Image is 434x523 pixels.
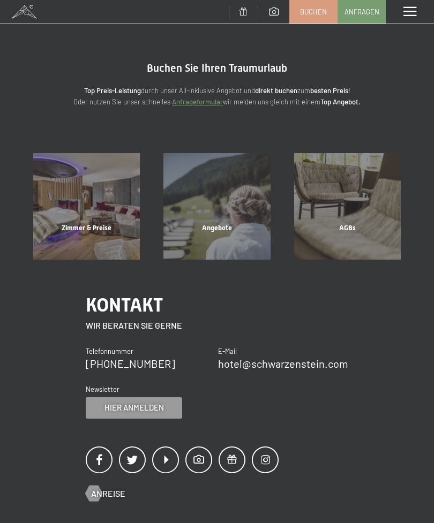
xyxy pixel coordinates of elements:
span: Anfragen [345,7,379,17]
a: hotel@schwarzenstein.com [218,357,348,370]
a: Anfrageformular [172,97,223,106]
span: Anreise [91,488,125,499]
span: Angebote [202,224,232,232]
strong: Top Angebot. [320,97,361,106]
a: Buchung Zimmer & Preise [21,153,152,260]
span: Buchen [300,7,327,17]
span: Hier anmelden [104,402,164,413]
strong: Top Preis-Leistung [84,86,141,95]
a: Anfragen [338,1,385,23]
strong: direkt buchen [255,86,297,95]
span: Buchen Sie Ihren Traumurlaub [147,62,287,74]
span: Zimmer & Preise [62,224,111,232]
strong: besten Preis [310,86,348,95]
span: E-Mail [218,347,237,355]
span: Kontakt [86,294,163,316]
span: Wir beraten Sie gerne [86,320,182,330]
a: Buchung AGBs [282,153,413,260]
span: Telefonnummer [86,347,133,355]
span: Newsletter [86,385,119,393]
a: Buchung Angebote [152,153,282,260]
a: [PHONE_NUMBER] [86,357,175,370]
p: durch unser All-inklusive Angebot und zum ! Oder nutzen Sie unser schnelles wir melden uns gleich... [43,85,391,108]
a: Buchen [290,1,337,23]
a: Anreise [86,488,125,499]
span: AGBs [339,224,356,232]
